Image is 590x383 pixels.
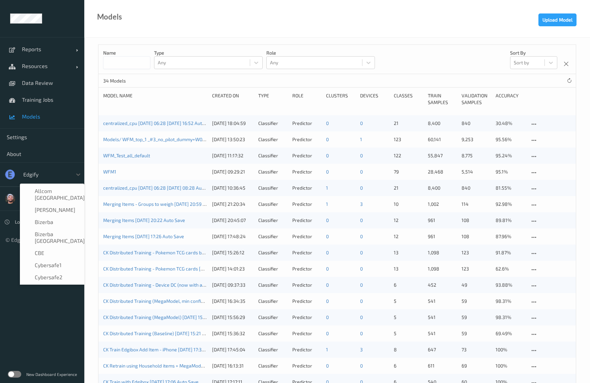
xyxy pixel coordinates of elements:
p: 108 [462,233,491,240]
p: Type [154,50,263,56]
div: Classifier [258,282,288,288]
p: 79 [394,168,423,175]
p: Role [266,50,375,56]
div: Predictor [292,136,321,143]
a: 0 [360,185,363,191]
div: [DATE] 15:56:29 [212,314,254,321]
div: Predictor [292,330,321,337]
p: 6 [394,362,423,369]
p: 89.81% [496,217,525,224]
div: [DATE] 17:45:04 [212,346,254,353]
div: Classifier [258,217,288,224]
a: 0 [360,153,363,158]
div: [DATE] 13:50:23 [212,136,254,143]
a: Merging Items - Groups to weigh [DATE] 20:59 Auto Save [103,201,224,207]
div: Predictor [292,298,321,305]
p: 12 [394,217,423,224]
p: 10 [394,201,423,208]
p: 49 [462,282,491,288]
a: Merging Items [DATE] 17:26 Auto Save [103,233,184,239]
div: Predictor [292,152,321,159]
a: 0 [326,250,329,255]
a: 0 [360,363,363,369]
p: 21 [394,185,423,191]
p: 100% [496,346,525,353]
div: Classifier [258,330,288,337]
a: CK Distributed Training (MegaModel, min confidence boundaries + top3) [DATE] 16:19 Auto Save [103,298,305,304]
a: 0 [326,330,329,336]
p: 98.31% [496,314,525,321]
a: CK Retrain using Household items + MegaModel training [DATE] 16:02 Auto Save [103,363,273,369]
div: [DATE] 17:48:24 [212,233,254,240]
p: 122 [394,152,423,159]
p: 611 [428,362,457,369]
a: 1 [360,136,362,142]
p: 62.6% [496,265,525,272]
a: 0 [326,233,329,239]
p: 8,775 [462,152,491,159]
p: 6 [394,282,423,288]
p: 541 [428,298,457,305]
p: 961 [428,233,457,240]
div: Classifier [258,201,288,208]
p: 5 [394,298,423,305]
p: 1,098 [428,249,457,256]
a: 3 [360,201,363,207]
a: centralized_cpu [DATE] 06:28 [DATE] 16:52 Auto Save [103,120,216,126]
p: 87.96% [496,233,525,240]
a: 0 [326,298,329,304]
a: 0 [360,169,363,174]
a: WFM_Test_all_default [103,153,150,158]
p: 92.98% [496,201,525,208]
div: Classifier [258,168,288,175]
p: 30.48% [496,120,525,127]
a: CK Distributed Training - Pokemon TCG cards based on MegaModel [DATE] 15:09 Auto Save [103,250,295,255]
p: Sort by [510,50,557,56]
a: 0 [326,120,329,126]
a: 3 [360,347,363,352]
div: Train Samples [428,92,457,106]
div: Predictor [292,314,321,321]
div: Classifier [258,265,288,272]
p: 840 [462,185,491,191]
div: [DATE] 10:36:45 [212,185,254,191]
p: 114 [462,201,491,208]
div: [DATE] 16:13:31 [212,362,254,369]
a: 1 [326,185,328,191]
p: 961 [428,217,457,224]
a: 0 [360,233,363,239]
a: 0 [326,136,329,142]
a: centralized_cpu [DATE] 06:28 [DATE] 08:28 Auto Save [103,185,217,191]
div: Classifier [258,185,288,191]
p: 69.49% [496,330,525,337]
div: Predictor [292,346,321,353]
p: 5 [394,330,423,337]
p: 13 [394,249,423,256]
p: 60,141 [428,136,457,143]
div: Classifier [258,346,288,353]
div: devices [360,92,389,106]
p: 647 [428,346,457,353]
p: 59 [462,314,491,321]
a: 0 [360,330,363,336]
a: 1 [326,201,328,207]
a: 0 [326,153,329,158]
div: Classifier [258,298,288,305]
a: 0 [360,298,363,304]
a: CK Distributed Training (MegaModel) [DATE] 15:41 Auto Save [103,314,231,320]
div: Created On [212,92,254,106]
p: 123 [462,249,491,256]
a: 1 [326,347,328,352]
p: 69 [462,362,491,369]
div: Predictor [292,233,321,240]
p: 8,400 [428,185,457,191]
a: Models/ WFM_top_1 _#3_no_pilot_dummy+W0 [DATE] 08:58 Auto Save [103,136,254,142]
p: 73 [462,346,491,353]
div: Predictor [292,185,321,191]
p: 13 [394,265,423,272]
div: Predictor [292,265,321,272]
p: 12 [394,233,423,240]
div: Accuracy [496,92,525,106]
a: 0 [360,217,363,223]
div: Model Name [103,92,207,106]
